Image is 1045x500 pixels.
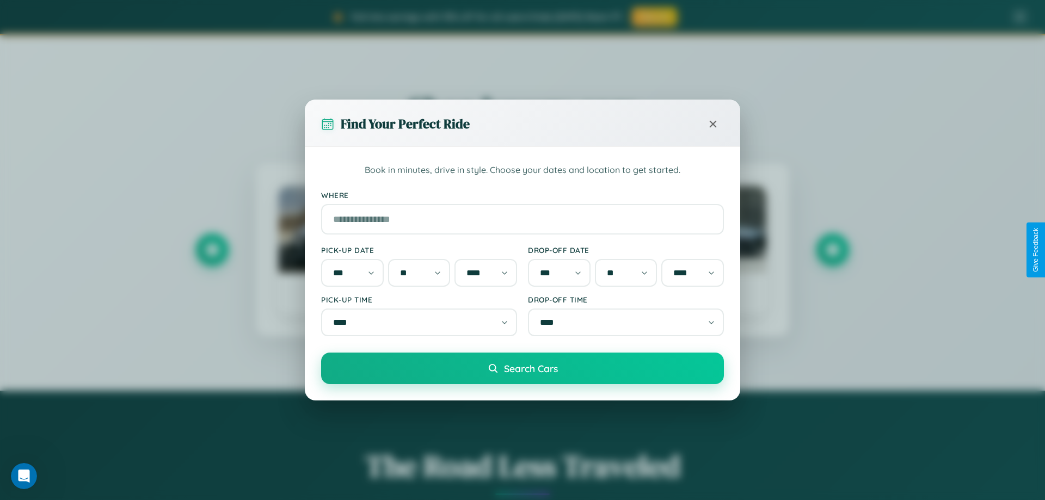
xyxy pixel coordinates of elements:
[321,353,724,384] button: Search Cars
[528,245,724,255] label: Drop-off Date
[321,190,724,200] label: Where
[321,295,517,304] label: Pick-up Time
[341,115,470,133] h3: Find Your Perfect Ride
[528,295,724,304] label: Drop-off Time
[321,163,724,177] p: Book in minutes, drive in style. Choose your dates and location to get started.
[504,362,558,374] span: Search Cars
[321,245,517,255] label: Pick-up Date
